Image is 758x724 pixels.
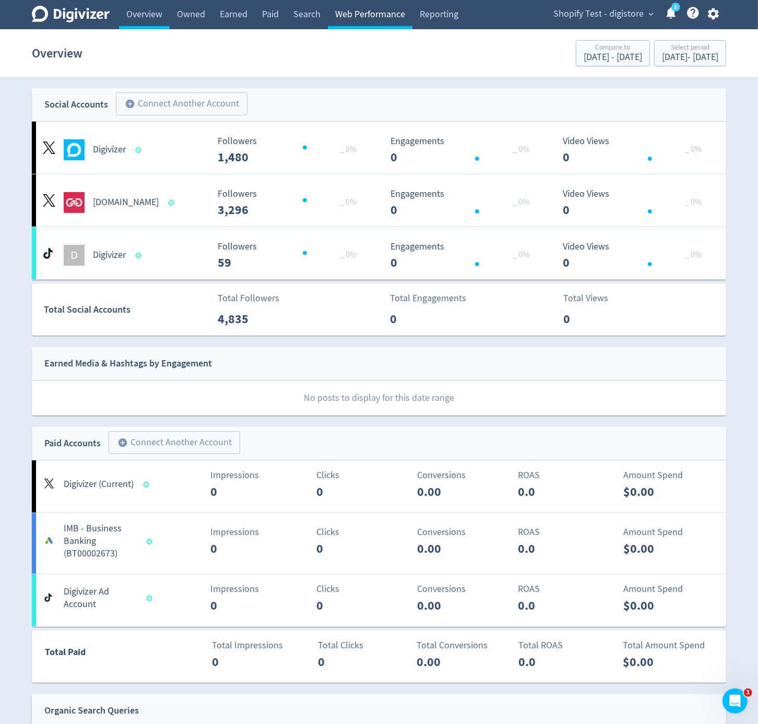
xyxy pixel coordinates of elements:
[623,638,717,652] p: Total Amount Spend
[44,703,139,718] div: Organic Search Queries
[518,652,578,671] p: 0.0
[513,144,529,155] span: _ 0%
[563,310,623,328] p: 0
[210,468,305,482] p: Impressions
[390,310,450,328] p: 0
[32,513,726,574] a: IMB - Business Banking (BT00002673)Impressions0Clicks0Conversions0.00ROAS0.0Amount Spend$0.00
[654,40,726,66] button: Select period[DATE]- [DATE]
[518,582,612,596] p: ROAS
[147,596,156,601] span: Data last synced: 7 Sep 2025, 7:01pm (AEST)
[136,253,145,258] span: Data last synced: 8 Sep 2025, 5:01am (AEST)
[316,525,411,539] p: Clicks
[576,40,650,66] button: Compare to[DATE] - [DATE]
[44,302,210,317] div: Total Social Accounts
[553,6,644,22] span: Shopify Test - digistore
[32,174,726,227] a: goto.game undefined[DOMAIN_NAME] Followers --- Followers 3,296 _ 0% Engagements 0 Engagements 0 _...
[340,197,357,207] span: _ 0%
[417,652,477,671] p: 0.00
[518,525,612,539] p: ROAS
[93,144,126,156] h5: Digivizer
[558,242,715,269] svg: Video Views 0
[518,638,613,652] p: Total ROAS
[218,310,278,328] p: 4,835
[417,596,477,615] p: 0.00
[316,482,376,501] p: 0
[210,539,270,558] p: 0
[213,136,370,164] svg: Followers ---
[316,468,411,482] p: Clicks
[117,437,128,448] span: add_circle
[417,468,512,482] p: Conversions
[108,94,247,115] a: Connect Another Account
[64,245,85,266] div: D
[624,468,718,482] p: Amount Spend
[136,147,145,153] span: Data last synced: 7 Sep 2025, 12:02pm (AEST)
[550,6,656,22] button: Shopify Test - digistore
[417,638,512,652] p: Total Conversions
[662,53,718,62] div: [DATE] - [DATE]
[109,431,240,454] button: Connect Another Account
[417,582,512,596] p: Conversions
[417,539,477,558] p: 0.00
[584,53,642,62] div: [DATE] - [DATE]
[44,97,108,112] div: Social Accounts
[624,482,684,501] p: $0.00
[213,189,370,217] svg: Followers ---
[417,482,477,501] p: 0.00
[316,596,376,615] p: 0
[385,189,542,217] svg: Engagements 0
[212,638,306,652] p: Total Impressions
[624,596,684,615] p: $0.00
[147,539,156,544] span: Data last synced: 7 Sep 2025, 6:01pm (AEST)
[144,482,152,488] span: Data last synced: 8 Sep 2025, 6:01am (AEST)
[674,4,677,11] text: 5
[316,539,376,558] p: 0
[116,92,247,115] button: Connect Another Account
[32,122,726,174] a: Digivizer undefinedDigivizer Followers --- Followers 1,480 _ 0% Engagements 0 Engagements 0 _ 0% ...
[518,468,612,482] p: ROAS
[64,523,137,560] h5: IMB - Business Banking (BT00002673)
[32,37,82,70] h1: Overview
[390,291,466,305] p: Total Engagements
[623,652,683,671] p: $0.00
[210,596,270,615] p: 0
[671,3,680,11] a: 5
[513,250,529,260] span: _ 0%
[218,291,279,305] p: Total Followers
[685,197,702,207] span: _ 0%
[513,197,529,207] span: _ 0%
[93,249,126,262] h5: Digivizer
[558,136,715,164] svg: Video Views 0
[417,525,512,539] p: Conversions
[93,196,159,209] h5: [DOMAIN_NAME]
[646,9,656,19] span: expand_more
[624,525,718,539] p: Amount Spend
[169,200,177,206] span: Data last synced: 7 Sep 2025, 11:02pm (AEST)
[685,144,702,155] span: _ 0%
[32,645,148,664] div: Total Paid
[101,433,240,454] a: Connect Another Account
[340,250,357,260] span: _ 0%
[212,652,272,671] p: 0
[662,44,718,53] div: Select period
[518,482,578,501] p: 0.0
[64,139,85,160] img: Digivizer undefined
[518,539,578,558] p: 0.0
[318,638,412,652] p: Total Clicks
[685,250,702,260] span: _ 0%
[32,381,726,416] p: No posts to display for this date range
[210,482,270,501] p: 0
[44,356,212,371] div: Earned Media & Hashtags by Engagement
[518,596,578,615] p: 0.0
[584,44,642,53] div: Compare to
[32,227,726,279] a: DDigivizer Followers --- _ 0% Followers 59 Engagements 0 Engagements 0 _ 0% Video Views 0 Video V...
[213,242,370,269] svg: Followers ---
[210,582,305,596] p: Impressions
[32,574,726,626] a: Digivizer Ad AccountImpressions0Clicks0Conversions0.00ROAS0.0Amount Spend$0.00
[64,586,137,611] h5: Digivizer Ad Account
[340,144,357,155] span: _ 0%
[723,689,748,714] iframe: Intercom live chat
[316,582,411,596] p: Clicks
[385,242,542,269] svg: Engagements 0
[44,436,101,451] div: Paid Accounts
